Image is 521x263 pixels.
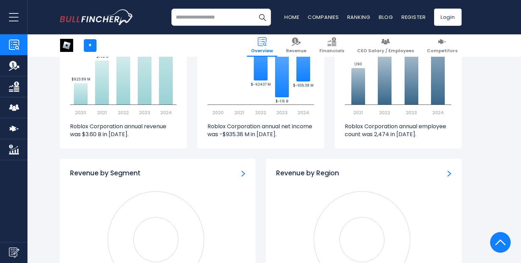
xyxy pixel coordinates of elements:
a: Home [284,13,299,21]
text: 2024 [297,109,309,116]
a: Blog [379,13,393,21]
h3: Revenue by Region [276,169,339,178]
a: Login [434,9,462,26]
span: Overview [251,48,273,54]
text: 2022 [255,109,266,116]
text: 2020 [75,109,86,116]
text: 2024 [432,109,443,116]
p: Roblox Corporation annual net income was -$935.38 M in [DATE]. [207,123,314,138]
a: Companies [308,13,339,21]
a: CEO Salary / Employees [353,34,418,57]
a: Overview [247,34,277,57]
a: Register [401,13,426,21]
img: RBLX logo [60,39,73,52]
a: Revenue by Region [448,169,451,177]
a: Go to homepage [60,9,134,25]
span: CEO Salary / Employees [357,48,414,54]
a: Revenue [282,34,310,57]
text: 2023 [276,109,287,116]
p: Roblox Corporation annual employee count was 2,474 in [DATE]. [345,123,451,138]
text: $923.89 M [71,77,90,82]
a: Competitors [423,34,462,57]
a: + [84,39,97,52]
text: $-935.38 M [293,83,313,88]
button: Search [254,9,271,26]
text: 2024 [160,109,171,116]
text: $-1.15 B [275,99,288,104]
img: bullfincher logo [60,9,134,25]
text: 2022 [118,109,129,116]
text: $-924.37 M [250,82,270,87]
text: 2023 [139,109,150,116]
a: Financials [315,34,348,57]
span: Revenue [286,48,306,54]
span: Competitors [427,48,457,54]
text: 2021 [353,109,363,116]
text: 2021 [235,109,244,116]
span: Financials [319,48,344,54]
h3: Revenue by Segment [70,169,140,178]
a: Revenue by Segment [241,169,245,177]
p: Roblox Corporation annual revenue was $3.60 B in [DATE]. [70,123,177,138]
text: 2021 [97,109,107,116]
text: 1,190 [354,62,362,67]
text: 2020 [213,109,224,116]
a: Ranking [347,13,371,21]
text: 2023 [406,109,417,116]
text: 2022 [379,109,390,116]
